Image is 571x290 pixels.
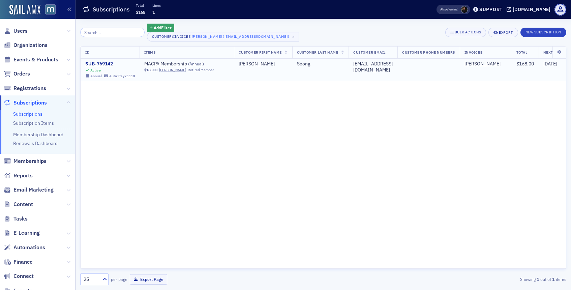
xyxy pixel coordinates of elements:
[111,276,127,282] label: per page
[4,85,46,92] a: Registrations
[13,56,58,63] span: Events & Products
[520,28,566,37] button: New Subscription
[440,7,457,12] span: Viewing
[4,70,30,78] a: Orders
[4,258,33,266] a: Finance
[4,229,40,237] a: E-Learning
[239,61,288,67] div: [PERSON_NAME]
[445,28,486,37] button: Bulk Actions
[13,186,54,194] span: Email Marketing
[353,61,393,73] div: [EMAIL_ADDRESS][DOMAIN_NAME]
[13,201,33,208] span: Content
[13,99,47,107] span: Subscriptions
[4,201,33,208] a: Content
[154,25,172,31] span: Add Filter
[13,258,33,266] span: Finance
[291,34,297,40] span: ×
[13,27,28,35] span: Users
[4,27,28,35] a: Users
[13,157,47,165] span: Memberships
[520,29,566,35] a: New Subscription
[144,68,157,72] span: $168.00
[152,9,155,15] span: 1
[13,215,28,223] span: Tasks
[507,7,553,12] button: [DOMAIN_NAME]
[488,28,518,37] button: Export
[136,3,145,8] p: Total
[461,6,468,13] span: Lauren McDonough
[297,61,344,67] div: Seong
[90,68,101,72] div: Active
[353,50,385,55] span: Customer Email
[499,31,513,34] div: Export
[9,5,40,16] img: SailAMX
[13,120,54,126] a: Subscription Items
[130,274,167,285] button: Export Page
[90,74,102,78] div: Annual
[4,41,48,49] a: Organizations
[13,70,30,78] span: Orders
[85,50,89,55] span: ID
[4,215,28,223] a: Tasks
[40,4,56,16] a: View Homepage
[4,172,33,179] a: Reports
[152,34,191,39] div: Customer/Invoicee
[455,30,481,34] div: Bulk Actions
[13,41,48,49] span: Organizations
[239,50,282,55] span: Customer First Name
[13,85,46,92] span: Registrations
[464,61,507,67] span: John Seong
[13,272,34,280] span: Connect
[543,61,557,67] span: [DATE]
[188,61,204,66] span: ( Annual )
[159,68,186,72] a: [PERSON_NAME]
[93,5,130,13] h1: Subscriptions
[554,4,566,16] span: Profile
[144,61,229,67] a: MACPA Membership (Annual)
[147,32,299,41] button: Customer/Invoicee[PERSON_NAME] ([EMAIL_ADDRESS][DOMAIN_NAME])×
[402,50,455,55] span: Customer Phone Numbers
[84,276,98,283] div: 25
[144,61,229,67] span: MACPA Membership
[147,24,175,32] button: AddFilter
[297,50,338,55] span: Customer Last Name
[136,9,145,15] span: $168
[4,186,54,194] a: Email Marketing
[4,272,34,280] a: Connect
[479,6,503,12] div: Support
[464,61,501,67] a: [PERSON_NAME]
[109,74,135,78] div: Auto-Pay x1110
[4,157,47,165] a: Memberships
[13,140,58,146] a: Renewals Dashboard
[45,4,56,15] img: SailAMX
[516,61,534,67] span: $168.00
[409,276,566,282] div: Showing out of items
[4,56,58,63] a: Events & Products
[536,276,540,282] strong: 1
[551,276,556,282] strong: 1
[192,33,289,40] div: [PERSON_NAME] ([EMAIL_ADDRESS][DOMAIN_NAME])
[13,172,33,179] span: Reports
[144,50,156,55] span: Items
[513,6,550,12] div: [DOMAIN_NAME]
[440,7,447,11] div: Also
[80,28,145,37] input: Search…
[13,229,40,237] span: E-Learning
[13,111,42,117] a: Subscriptions
[152,3,161,8] p: Lines
[4,244,45,251] a: Automations
[85,61,135,67] a: SUB-769142
[4,99,47,107] a: Subscriptions
[516,50,528,55] span: Total
[464,50,482,55] span: Invoicee
[13,244,45,251] span: Automations
[188,68,214,72] div: Retired Member
[13,132,63,138] a: Membership Dashboard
